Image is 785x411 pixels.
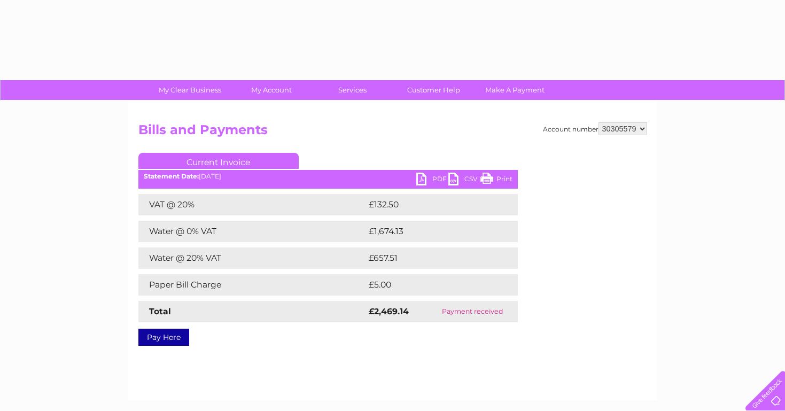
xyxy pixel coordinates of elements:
a: Services [308,80,397,100]
a: My Account [227,80,315,100]
a: Make A Payment [471,80,559,100]
td: Paper Bill Charge [138,274,366,296]
div: Account number [543,122,647,135]
strong: Total [149,306,171,316]
a: My Clear Business [146,80,234,100]
td: Payment received [428,301,518,322]
td: VAT @ 20% [138,194,366,215]
td: Water @ 20% VAT [138,247,366,269]
h2: Bills and Payments [138,122,647,143]
td: Water @ 0% VAT [138,221,366,242]
a: Print [480,173,512,188]
a: PDF [416,173,448,188]
td: £132.50 [366,194,498,215]
td: £657.51 [366,247,498,269]
strong: £2,469.14 [369,306,409,316]
a: Customer Help [390,80,478,100]
td: £1,674.13 [366,221,500,242]
a: CSV [448,173,480,188]
div: [DATE] [138,173,518,180]
a: Current Invoice [138,153,299,169]
td: £5.00 [366,274,493,296]
b: Statement Date: [144,172,199,180]
a: Pay Here [138,329,189,346]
